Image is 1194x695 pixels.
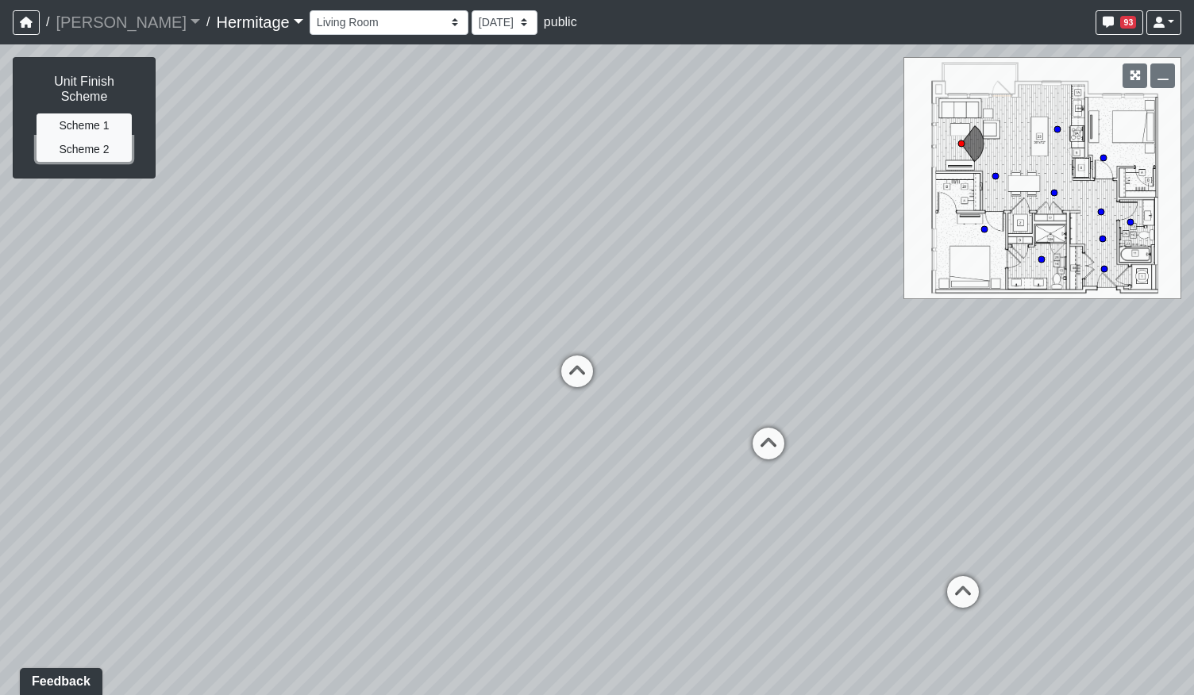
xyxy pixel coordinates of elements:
[1096,10,1143,35] button: 93
[40,6,56,38] span: /
[216,6,302,38] a: Hermitage
[12,663,106,695] iframe: Ybug feedback widget
[1120,16,1136,29] span: 93
[544,15,577,29] span: public
[29,74,139,104] h6: Unit Finish Scheme
[200,6,216,38] span: /
[37,113,132,138] button: Scheme 1
[37,137,132,162] button: Scheme 2
[56,6,200,38] a: [PERSON_NAME]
